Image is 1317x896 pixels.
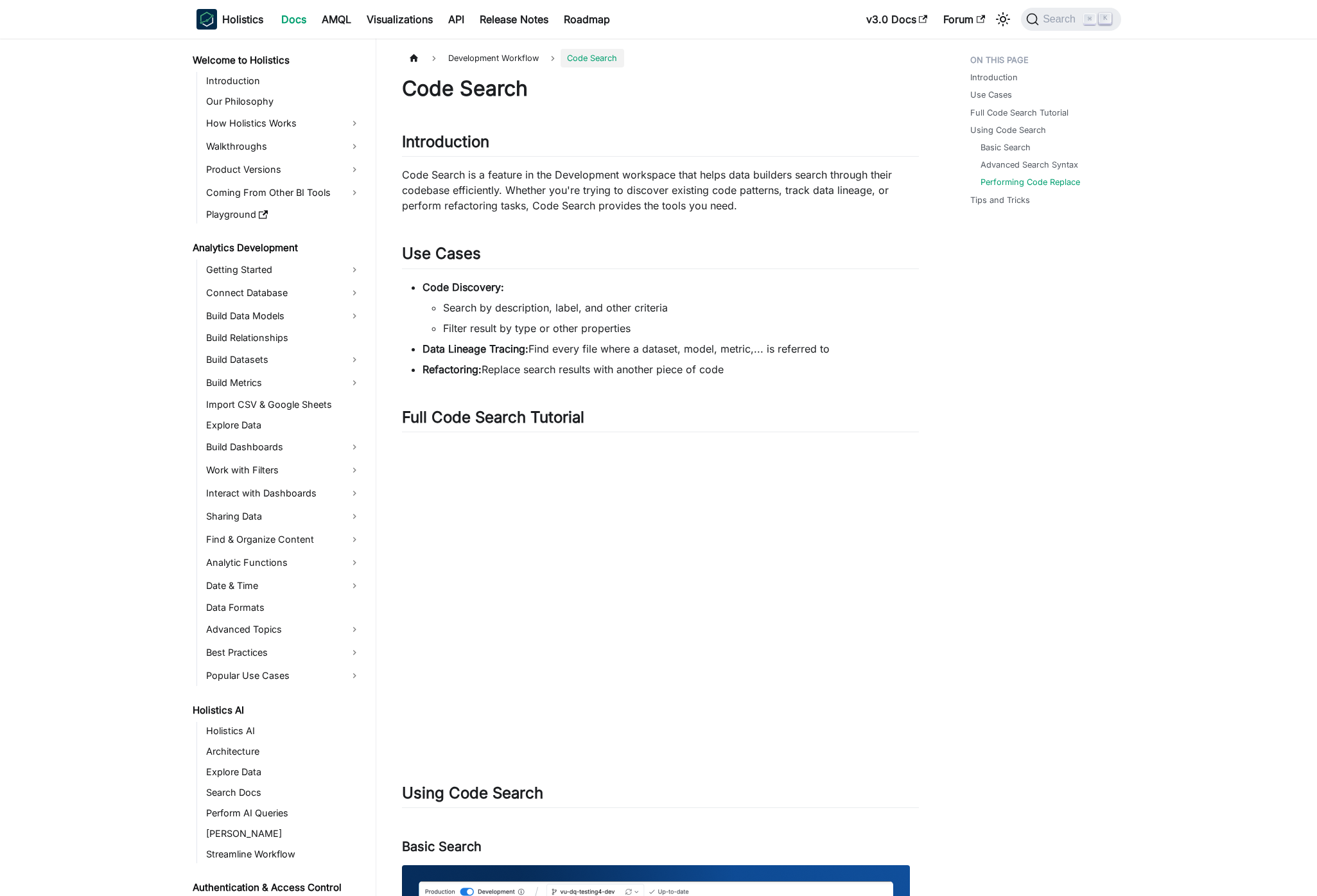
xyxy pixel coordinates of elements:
button: Search (Command+K) [1021,8,1121,31]
a: Use Cases [970,89,1012,101]
h1: Code Search [402,76,919,101]
h2: Use Cases [402,244,919,268]
li: Filter result by type or other properties [443,321,919,336]
a: Best Practices [202,642,365,663]
a: Holistics AI [202,722,365,740]
a: Build Metrics [202,373,365,393]
a: Using Code Search [970,124,1046,136]
p: Code Search is a feature in the Development workspace that helps data builders search through the... [402,167,919,213]
a: Walkthroughs [202,136,365,157]
nav: Docs sidebar [184,39,376,896]
a: Advanced Search Syntax [981,159,1078,171]
a: Playground [202,206,365,224]
a: Analytics Development [189,239,365,257]
h2: Introduction [402,132,919,157]
nav: Breadcrumbs [402,49,919,67]
a: Find & Organize Content [202,529,365,550]
a: Roadmap [556,9,618,30]
a: Build Data Models [202,306,365,326]
h3: Basic Search [402,839,919,855]
a: Introduction [202,72,365,90]
a: Interact with Dashboards [202,483,365,504]
img: Holistics [196,9,217,30]
a: Product Versions [202,159,365,180]
a: Search Docs [202,784,365,802]
b: Holistics [222,12,263,27]
a: Holistics AI [189,701,365,719]
a: Introduction [970,71,1018,83]
a: Connect Database [202,283,365,303]
a: Welcome to Holistics [189,51,365,69]
a: Work with Filters [202,460,365,480]
h2: Full Code Search Tutorial [402,408,919,432]
a: Performing Code Replace [981,176,1080,188]
a: Release Notes [472,9,556,30]
a: Home page [402,49,426,67]
strong: Data Lineage Tracing: [423,342,528,355]
a: Perform AI Queries [202,804,365,822]
a: Popular Use Cases [202,665,365,686]
kbd: K [1099,13,1112,24]
a: Date & Time [202,575,365,596]
a: Basic Search [981,141,1031,154]
a: Build Relationships [202,329,365,347]
a: How Holistics Works [202,113,365,134]
a: Visualizations [359,9,440,30]
a: Streamline Workflow [202,845,365,863]
a: v3.0 Docs [859,9,936,30]
a: Import CSV & Google Sheets [202,396,365,414]
span: Code Search [561,49,624,67]
kbd: ⌘ [1083,13,1096,25]
h2: Using Code Search [402,784,919,808]
a: Tips and Tricks [970,194,1030,206]
a: Explore Data [202,763,365,781]
strong: Code Discovery: [423,281,504,294]
a: Full Code Search Tutorial [970,107,1068,119]
a: Build Datasets [202,349,365,370]
a: Getting Started [202,259,365,280]
span: Search [1039,13,1083,25]
a: Forum [936,9,993,30]
a: AMQL [314,9,359,30]
strong: Refactoring: [423,363,482,376]
a: Docs [274,9,314,30]
a: Sharing Data [202,506,365,527]
a: [PERSON_NAME] [202,825,365,843]
a: Data Formats [202,599,365,617]
a: API [440,9,472,30]
button: Switch between dark and light mode (currently light mode) [993,9,1013,30]
a: Our Philosophy [202,92,365,110]
a: Analytic Functions [202,552,365,573]
li: Replace search results with another piece of code [423,362,919,377]
a: Architecture [202,742,365,760]
li: Search by description, label, and other criteria [443,300,919,315]
a: Advanced Topics [202,619,365,640]
span: Development Workflow [442,49,545,67]
a: Explore Data [202,416,365,434]
li: Find every file where a dataset, model, metric,... is referred to [423,341,919,356]
a: Build Dashboards [202,437,365,457]
a: HolisticsHolistics [196,9,263,30]
a: Coming From Other BI Tools [202,182,365,203]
